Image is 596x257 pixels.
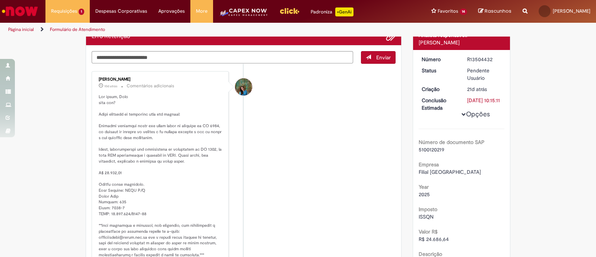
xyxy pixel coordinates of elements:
textarea: Digite sua mensagem aqui... [92,51,353,64]
img: CapexLogo5.png [219,7,268,22]
h2: Erro Retenção Histórico de tíquete [92,33,130,40]
p: +GenAi [335,7,354,16]
a: Rascunhos [478,8,511,15]
span: R$ 24.686,64 [419,236,449,242]
span: 10d atrás [104,84,117,88]
span: Favoritos [438,7,458,15]
time: 19/09/2025 17:34:12 [104,84,117,88]
b: Imposto [419,206,437,213]
span: Filial [GEOGRAPHIC_DATA] [419,169,481,175]
div: 09/09/2025 09:15:08 [467,85,502,93]
b: Valor R$ [419,228,438,235]
small: Comentários adicionais [127,83,174,89]
span: 21d atrás [467,86,487,93]
dt: Conclusão Estimada [416,97,462,112]
span: Aprovações [158,7,185,15]
b: Empresa [419,161,439,168]
b: Número de documento SAP [419,139,485,145]
span: Requisições [51,7,77,15]
dt: Status [416,67,462,74]
b: Year [419,184,429,190]
div: [PERSON_NAME] [419,39,505,46]
img: click_logo_yellow_360x200.png [279,5,299,16]
dt: Criação [416,85,462,93]
span: 1 [79,9,84,15]
a: Página inicial [8,26,34,32]
a: Formulário de Atendimento [50,26,105,32]
div: Julia Ferreira Moreira [235,78,252,95]
span: 2025 [419,191,430,198]
span: ISSQN [419,213,434,220]
span: More [196,7,207,15]
div: Padroniza [311,7,354,16]
dt: Número [416,56,462,63]
div: R13504432 [467,56,502,63]
time: 09/09/2025 09:15:08 [467,86,487,93]
div: Pendente Usuário [467,67,502,82]
span: Despesas Corporativas [95,7,147,15]
span: 5100120219 [419,146,444,153]
button: Enviar [361,51,396,64]
span: [PERSON_NAME] [553,8,590,14]
span: 14 [460,9,467,15]
div: [PERSON_NAME] [99,77,223,82]
ul: Trilhas de página [6,23,392,37]
span: Rascunhos [485,7,511,15]
button: Adicionar anexos [386,32,396,41]
div: [DATE] 10:15:11 [467,97,502,104]
img: ServiceNow [1,4,39,19]
span: Enviar [376,54,391,61]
